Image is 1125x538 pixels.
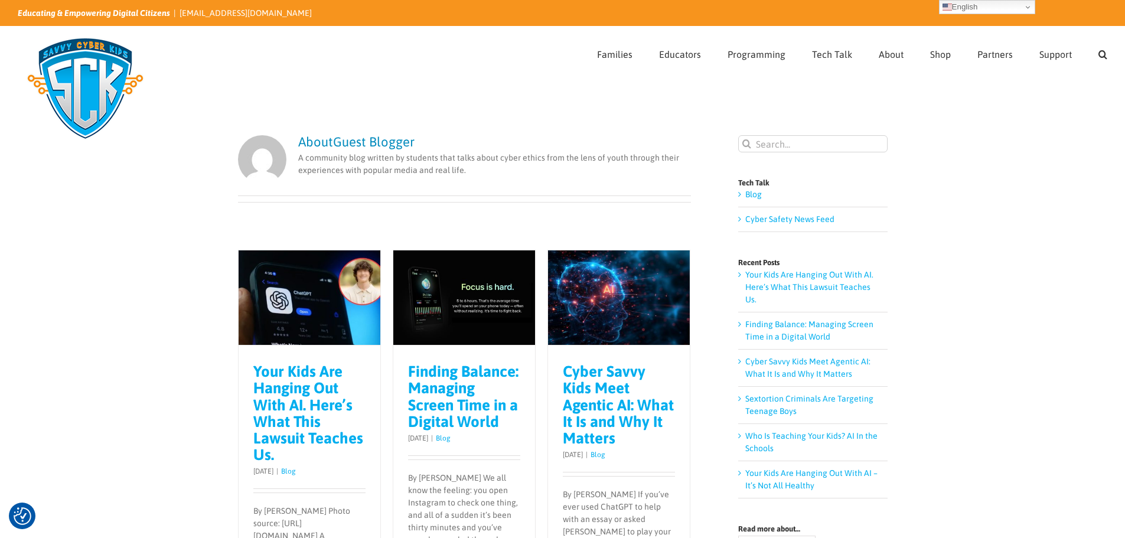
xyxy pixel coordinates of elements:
a: Partners [977,27,1013,79]
span: Programming [728,50,785,59]
a: Who Is Teaching Your Kids? AI In the Schools [745,431,878,453]
a: Families [597,27,632,79]
a: Finding Balance: Managing Screen Time in a Digital World [408,363,519,430]
input: Search [738,135,755,152]
a: Tech Talk [812,27,852,79]
a: Cyber Safety News Feed [745,214,834,224]
span: | [273,467,281,475]
h3: About [298,135,691,148]
a: Cyber Savvy Kids Meet Agentic AI: What It Is and Why It Matters [745,357,870,379]
a: Blog [591,451,605,459]
a: Blog [436,434,451,442]
i: Educating & Empowering Digital Citizens [18,8,170,18]
img: Savvy Cyber Kids Logo [18,30,153,148]
span: | [583,451,591,459]
span: Tech Talk [812,50,852,59]
span: Support [1039,50,1072,59]
img: Revisit consent button [14,507,31,525]
span: | [428,434,436,442]
span: [DATE] [408,434,428,442]
a: Shop [930,27,951,79]
a: Support [1039,27,1072,79]
div: A community blog written by students that talks about cyber ethics from the lens of youth through... [298,135,691,177]
span: Educators [659,50,701,59]
span: Families [597,50,632,59]
img: en [943,2,952,12]
span: [DATE] [563,451,583,459]
a: Finding Balance: Managing Screen Time in a Digital World [745,319,873,341]
span: Partners [977,50,1013,59]
h4: Tech Talk [738,179,888,187]
span: Shop [930,50,951,59]
span: Guest Blogger [333,134,415,149]
a: Blog [281,467,296,475]
span: About [879,50,904,59]
a: Search [1098,27,1107,79]
a: Your Kids Are Hanging Out With AI. Here’s What This Lawsuit Teaches Us. [253,363,363,463]
a: Programming [728,27,785,79]
button: Consent Preferences [14,507,31,525]
a: Your Kids Are Hanging Out With AI. Here’s What This Lawsuit Teaches Us. [745,270,873,304]
a: [EMAIL_ADDRESS][DOMAIN_NAME] [180,8,312,18]
span: [DATE] [253,467,273,475]
a: Educators [659,27,701,79]
a: Sextortion Criminals Are Targeting Teenage Boys [745,394,873,416]
a: Your Kids Are Hanging Out With AI – It’s Not All Healthy [745,468,878,490]
input: Search... [738,135,888,152]
a: Cyber Savvy Kids Meet Agentic AI: What It Is and Why It Matters [563,363,674,446]
a: Blog [745,190,762,199]
a: About [879,27,904,79]
h4: Read more about… [738,525,888,533]
nav: Main Menu [597,27,1107,79]
h4: Recent Posts [738,259,888,266]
